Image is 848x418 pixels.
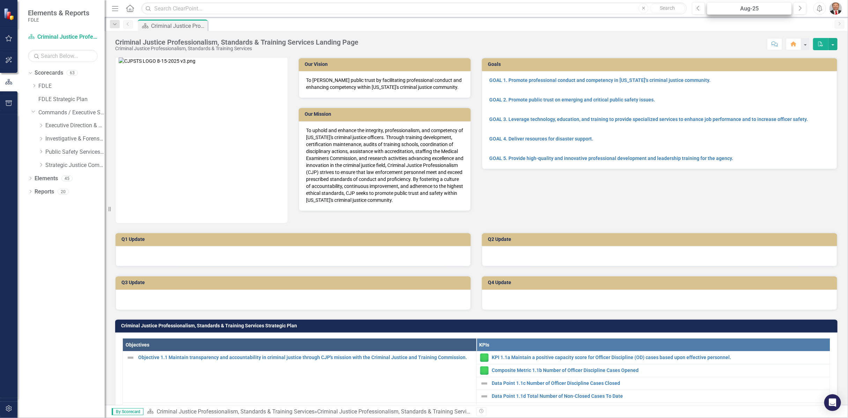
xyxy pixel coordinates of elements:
small: FDLE [28,17,89,23]
span: Elements & Reports [28,9,89,17]
h3: Criminal Justice Professionalism, Standards & Training Services Strategic Plan [121,323,834,328]
h3: Goals [488,62,834,67]
a: GOAL 4. Deliver resources for disaster support. [489,136,593,142]
a: Public Safety Services Command [45,148,105,156]
a: GOAL 1. Promote professional conduct and competency in [US_STATE]’s criminal justice community. [489,77,711,83]
button: Search [650,3,685,13]
td: Double-Click to Edit Right Click for Context Menu [476,364,830,377]
div: Criminal Justice Professionalism, Standards & Training Services Landing Page [115,38,358,46]
a: GOAL 5. Provide high-quality and innovative professional development and leadership training for ... [489,155,733,161]
a: Composite Metric 1.1b Number of Officer Discipline Cases Opened [492,368,827,373]
td: Double-Click to Edit Right Click for Context Menu [476,403,830,416]
div: Criminal Justice Professionalism, Standards & Training Services Landing Page [151,22,206,30]
h3: Our Mission [305,112,467,117]
div: Criminal Justice Professionalism, Standards & Training Services Landing Page [317,408,511,415]
a: Objective 1.1 Maintain transparency and accountability in criminal justice through CJP's mission ... [138,355,473,360]
a: Scorecards [35,69,63,77]
img: Brett Kirkland [830,2,842,15]
button: Aug-25 [707,2,792,15]
a: Executive Direction & Business Support [45,122,105,130]
img: Not Defined [126,354,135,362]
td: Double-Click to Edit Right Click for Context Menu [476,351,830,364]
a: Elements [35,175,58,183]
a: Data Point 1.1d Total Number of Non-Closed Cases To Date [492,394,827,399]
div: Open Intercom Messenger [824,394,841,411]
img: Not Defined [480,392,489,401]
div: Aug-25 [709,5,789,13]
a: Reports [35,188,54,196]
a: GOAL 3. Leverage technology, education, and training to provide specialized services to enhance j... [489,116,808,122]
div: » [147,408,471,416]
a: Strategic Justice Command [45,161,105,169]
span: By Scorecard [112,408,143,415]
p: To [PERSON_NAME] public trust by facilitating professional conduct and enhancing competency withi... [306,77,463,91]
img: Not Defined [480,379,489,388]
h3: Our Vision [305,62,467,67]
a: Commands / Executive Support Branch [38,109,105,117]
div: Criminal Justice Professionalism, Standards & Training Services [115,46,358,51]
a: Data Point 1.1c Number of Officer Discipline Cases Closed [492,381,827,386]
h3: Q2 Update [488,237,834,242]
a: Investigative & Forensic Services Command [45,135,105,143]
img: Proceeding as Planned [480,354,489,362]
div: 63 [67,70,78,76]
input: Search Below... [28,50,98,62]
a: GOAL 2. Promote public trust on emerging and critical public safety issues. [489,97,655,102]
div: 45 [61,175,73,181]
img: ClearPoint Strategy [3,8,16,20]
td: Double-Click to Edit Right Click for Context Menu [123,351,477,403]
div: 20 [58,189,69,195]
img: Proceeding as Planned [480,366,489,375]
td: Double-Click to Edit Right Click for Context Menu [476,390,830,403]
span: Search [660,5,675,11]
a: KPI 1.1a Maintain a positive capacity score for Officer Discipline (OD) cases based upon effectiv... [492,355,827,360]
p: To uphold and enhance the integrity, professionalism, and competency of [US_STATE]'s criminal jus... [306,127,463,204]
h3: Q4 Update [488,280,834,285]
h3: Q3 Update [121,280,467,285]
a: FDLE [38,82,105,90]
h3: Q1 Update [121,237,467,242]
td: Double-Click to Edit Right Click for Context Menu [476,377,830,390]
input: Search ClearPoint... [141,2,687,15]
a: FDLE Strategic Plan [38,96,105,104]
a: Criminal Justice Professionalism, Standards & Training Services [28,33,98,41]
img: CJPSTS LOGO 8-15-2025 v3.png [119,58,284,223]
a: Criminal Justice Professionalism, Standards & Training Services [157,408,314,415]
